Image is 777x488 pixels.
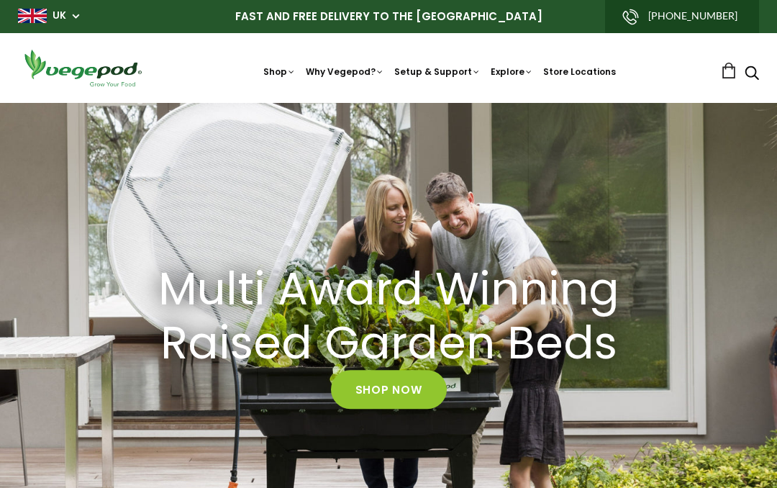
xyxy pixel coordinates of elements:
[18,9,47,23] img: gb_large.png
[331,371,447,410] a: Shop Now
[394,65,481,78] a: Setup & Support
[53,9,66,23] a: UK
[745,67,759,82] a: Search
[306,65,384,78] a: Why Vegepod?
[491,65,533,78] a: Explore
[18,48,147,89] img: Vegepod
[263,65,296,78] a: Shop
[76,263,701,371] a: Multi Award Winning Raised Garden Beds
[543,65,616,78] a: Store Locations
